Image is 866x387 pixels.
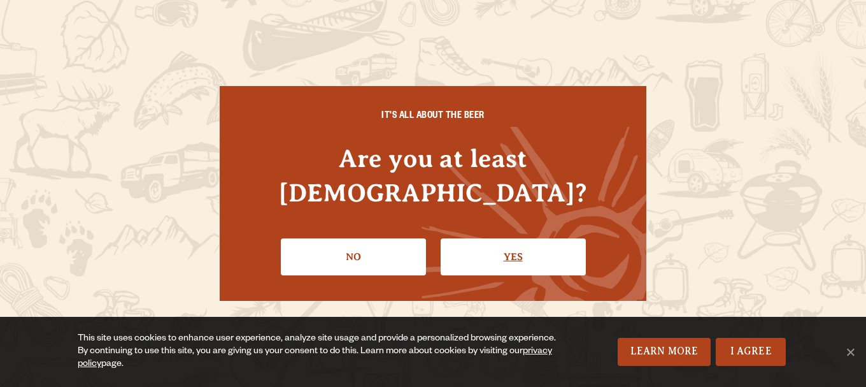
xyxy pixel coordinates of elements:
[78,347,552,370] a: privacy policy
[245,112,621,123] h6: IT'S ALL ABOUT THE BEER
[441,238,586,275] a: Confirm I'm 21 or older
[844,346,856,358] span: No
[78,333,559,371] div: This site uses cookies to enhance user experience, analyze site usage and provide a personalized ...
[716,338,786,366] a: I Agree
[281,238,426,275] a: No
[618,338,711,366] a: Learn More
[245,142,621,209] h4: Are you at least [DEMOGRAPHIC_DATA]?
